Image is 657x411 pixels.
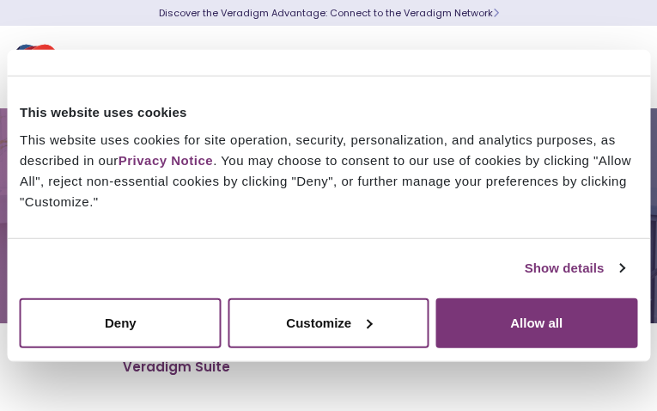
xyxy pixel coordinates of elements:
[435,298,637,347] button: Allow all
[13,39,219,95] img: Veradigm logo
[20,129,637,212] div: This website uses cookies for site operation, security, personalization, and analytics purposes, ...
[493,6,499,20] span: Learn More
[20,298,222,347] button: Deny
[123,359,230,376] a: Veradigm Suite
[119,152,213,167] a: Privacy Notice
[20,102,637,123] div: This website uses cookies
[228,298,429,347] button: Customize
[525,258,624,279] a: Show details
[605,45,631,89] button: Toggle Navigation Menu
[159,6,499,20] a: Discover the Veradigm Advantage: Connect to the Veradigm NetworkLearn More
